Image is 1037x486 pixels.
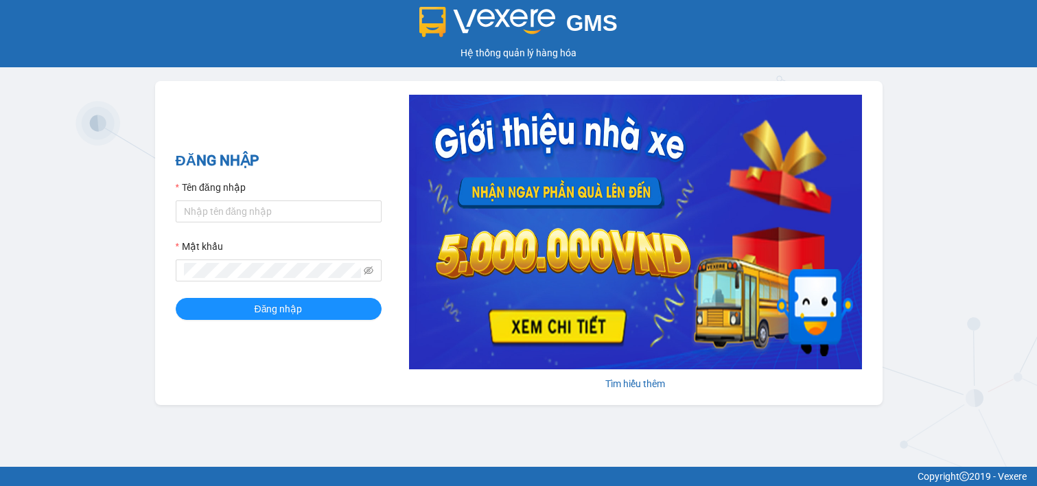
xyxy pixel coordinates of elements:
button: Đăng nhập [176,298,382,320]
img: banner-0 [409,95,862,369]
label: Tên đăng nhập [176,180,246,195]
span: copyright [959,472,969,481]
div: Tìm hiểu thêm [409,376,862,391]
span: Đăng nhập [255,301,303,316]
input: Tên đăng nhập [176,200,382,222]
span: GMS [566,10,618,36]
h2: ĐĂNG NHẬP [176,150,382,172]
div: Copyright 2019 - Vexere [10,469,1027,484]
label: Mật khẩu [176,239,223,254]
div: Hệ thống quản lý hàng hóa [3,45,1034,60]
span: eye-invisible [364,266,373,275]
input: Mật khẩu [184,263,361,278]
img: logo 2 [419,7,555,37]
a: GMS [419,21,618,32]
